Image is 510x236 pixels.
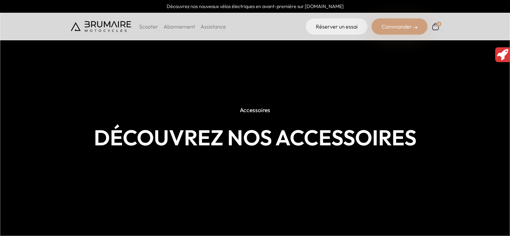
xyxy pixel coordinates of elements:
a: 2 [431,22,440,31]
div: 2 [436,21,442,27]
img: right-arrow-2.png [413,26,417,30]
a: Assistance [201,23,226,30]
p: Accessoires [235,103,275,117]
a: Abonnement [164,23,195,30]
div: Commander [372,18,428,35]
h1: Découvrez nos accessoires [71,125,440,150]
p: Scooter [139,22,158,31]
img: Brumaire Motocycles [71,21,131,32]
img: Panier [431,22,440,31]
a: Réserver un essai [306,18,367,35]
